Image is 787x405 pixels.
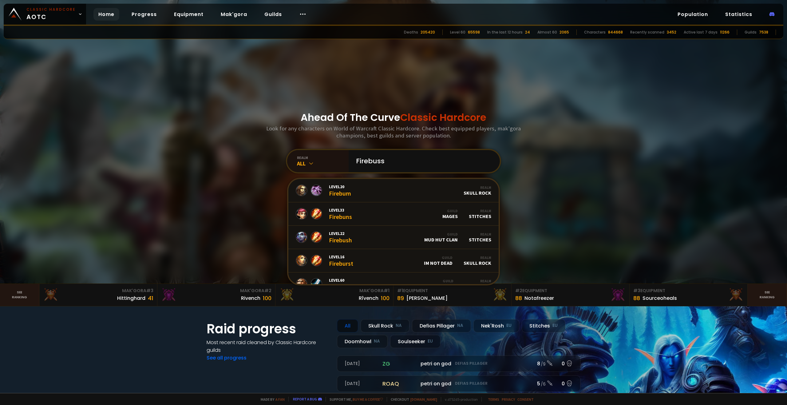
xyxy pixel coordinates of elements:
[117,294,145,302] div: Hittinghard
[633,288,744,294] div: Equipment
[424,255,453,266] div: im not dead
[465,279,491,289] div: Doomhowl
[148,294,153,302] div: 41
[396,323,402,329] small: NA
[608,30,623,35] div: 844668
[345,381,356,387] small: MVP
[522,319,565,332] div: Stitches
[207,354,247,361] a: See all progress
[460,360,496,367] span: Clunked
[397,294,404,302] div: 89
[667,30,676,35] div: 3452
[684,30,718,35] div: Active last 7 days
[329,207,352,220] div: Firebuns
[359,294,378,302] div: Rîvench
[397,288,508,294] div: Equipment
[337,335,388,348] div: Doomhowl
[329,184,351,197] div: Firebum
[263,294,271,302] div: 100
[748,284,787,306] a: Seeranking
[512,284,630,306] a: #2Equipment88Notafreezer
[464,185,491,196] div: Skull Rock
[275,284,393,306] a: Mak'Gora#1Rîvench100
[337,319,358,332] div: All
[552,323,558,329] small: EU
[397,288,403,294] span: # 1
[393,284,512,306] a: #1Equipment89[PERSON_NAME]
[39,284,157,306] a: Mak'Gora#3Hittinghard41
[275,397,285,402] a: a fan
[759,30,768,35] div: 7538
[415,361,428,367] small: 313.3k
[4,4,86,25] a: Classic HardcoreAOTC
[26,7,76,22] span: AOTC
[537,30,557,35] div: Almost 60
[484,361,496,367] small: 86.6k
[279,288,390,294] div: Mak'Gora
[464,255,491,260] div: Realm
[259,8,287,21] a: Guilds
[488,397,499,402] a: Terms
[288,202,499,226] a: Level33FirebunsGuildMagesRealmStitches
[424,232,458,243] div: Mud Hut Clan
[505,381,518,387] small: 145.2k
[297,160,349,167] div: All
[450,30,465,35] div: Level 60
[293,397,317,401] a: Report a bug
[630,284,748,306] a: #3Equipment88Sourceoheals
[416,279,453,283] div: Guild
[361,319,409,332] div: Skull Rock
[473,319,519,332] div: Nek'Rosh
[329,254,353,267] div: Fireburst
[416,279,453,289] div: Heart and Solo
[264,288,271,294] span: # 2
[216,8,252,21] a: Mak'gora
[442,208,458,219] div: Mages
[720,8,757,21] a: Statistics
[329,184,351,189] span: Level 20
[384,288,390,294] span: # 1
[421,30,435,35] div: 205420
[264,125,523,139] h3: Look for any characters on World of Warcraft Classic Hardcore. Check best equipped players, mak'g...
[506,323,512,329] small: EU
[241,294,260,302] div: Rivench
[525,30,530,35] div: 24
[329,277,354,283] span: Level 60
[146,288,153,294] span: # 3
[169,8,208,21] a: Equipment
[297,155,349,160] div: realm
[353,397,383,402] a: Buy me a coffee
[643,294,677,302] div: Sourceoheals
[673,8,713,21] a: Population
[630,30,664,35] div: Recently scanned
[288,249,499,272] a: Level16FireburstGuildim not deadRealmSkull Rock
[469,208,491,219] div: Stitches
[560,30,569,35] div: 2065
[93,8,119,21] a: Home
[460,380,518,387] span: [PERSON_NAME]
[410,397,437,402] a: [DOMAIN_NAME]
[469,232,491,236] div: Realm
[387,360,428,367] span: Mullitrash
[415,381,428,387] small: 298.5k
[502,397,515,402] a: Privacy
[468,30,480,35] div: 65598
[387,397,437,402] span: Checkout
[441,397,478,402] span: v. d752d5 - production
[469,208,491,213] div: Realm
[329,254,353,260] span: Level 16
[469,232,491,243] div: Stitches
[633,288,640,294] span: # 3
[404,30,418,35] div: Deaths
[329,231,352,236] span: Level 22
[257,397,285,402] span: Made by
[465,279,491,283] div: Realm
[352,150,492,172] input: Search a character...
[127,8,162,21] a: Progress
[515,288,522,294] span: # 2
[412,319,471,332] div: Defias Pillager
[428,338,433,344] small: EU
[720,30,730,35] div: 11266
[517,397,534,402] a: Consent
[442,208,458,213] div: Guild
